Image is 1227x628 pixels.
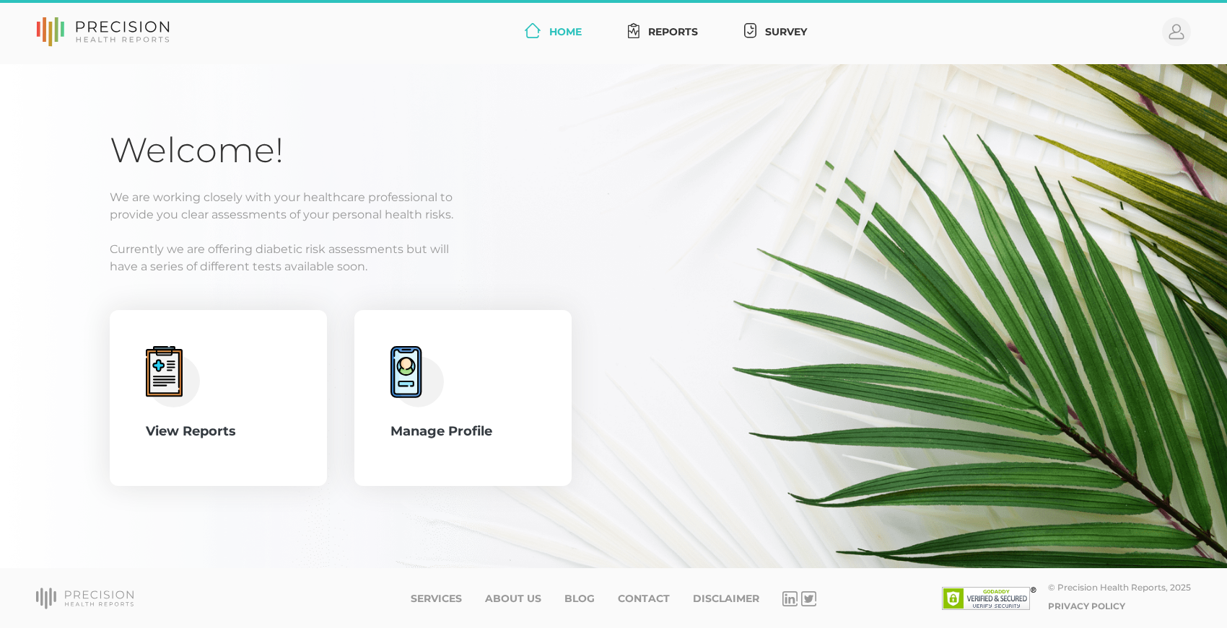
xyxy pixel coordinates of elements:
[622,19,704,45] a: Reports
[618,593,670,605] a: Contact
[1048,601,1125,611] a: Privacy Policy
[942,587,1036,610] img: SSL site seal - click to verify
[411,593,462,605] a: Services
[146,422,291,441] div: View Reports
[738,19,813,45] a: Survey
[110,241,1117,275] p: Currently we are offering diabetic risk assessments but will have a series of different tests ava...
[519,19,588,45] a: Home
[485,593,541,605] a: About Us
[1048,582,1191,593] div: © Precision Health Reports, 2025
[110,189,1117,224] p: We are working closely with your healthcare professional to provide you clear assessments of your...
[693,593,759,605] a: Disclaimer
[564,593,595,605] a: Blog
[110,129,1117,172] h1: Welcome!
[390,422,536,441] div: Manage Profile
